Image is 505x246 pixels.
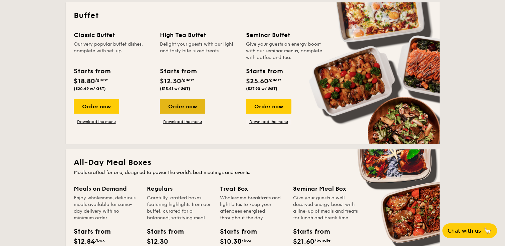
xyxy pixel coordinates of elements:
a: Download the menu [74,119,119,124]
span: Chat with us [448,228,481,234]
span: /box [242,238,251,243]
span: $18.80 [74,77,95,85]
div: Meals on Demand [74,184,139,193]
div: Starts from [293,227,323,237]
span: /guest [181,78,194,82]
a: Download the menu [246,119,291,124]
span: ($20.49 w/ GST) [74,86,106,91]
div: Treat Box [220,184,285,193]
div: Starts from [74,66,110,76]
div: Order now [246,99,291,114]
button: Chat with us🦙 [442,223,497,238]
div: Classic Buffet [74,30,152,40]
span: $10.30 [220,238,242,246]
span: /bundle [314,238,330,243]
div: High Tea Buffet [160,30,238,40]
div: Our very popular buffet dishes, complete with set-up. [74,41,152,61]
a: Download the menu [160,119,205,124]
div: Meals crafted for one, designed to power the world's best meetings and events. [74,169,432,176]
div: Give your guests a well-deserved energy boost with a line-up of meals and treats for lunch and br... [293,195,358,221]
span: /guest [268,78,281,82]
div: Seminar Meal Box [293,184,358,193]
span: $12.30 [160,77,181,85]
h2: Buffet [74,10,432,21]
span: $25.60 [246,77,268,85]
span: $12.84 [74,238,95,246]
div: Carefully-crafted boxes featuring highlights from our buffet, curated for a balanced, satisfying ... [147,195,212,221]
div: Delight your guests with our light and tasty bite-sized treats. [160,41,238,61]
div: Enjoy wholesome, delicious meals available for same-day delivery with no minimum order. [74,195,139,221]
div: Starts from [220,227,250,237]
div: Give your guests an energy boost with our seminar menus, complete with coffee and tea. [246,41,324,61]
div: Order now [74,99,119,114]
div: Regulars [147,184,212,193]
div: Order now [160,99,205,114]
span: $21.60 [293,238,314,246]
span: ($13.41 w/ GST) [160,86,190,91]
div: Starts from [74,227,104,237]
span: /box [95,238,105,243]
div: Starts from [160,66,196,76]
span: /guest [95,78,108,82]
div: Starts from [147,227,177,237]
div: Wholesome breakfasts and light bites to keep your attendees energised throughout the day. [220,195,285,221]
span: 🦙 [484,227,492,235]
div: Seminar Buffet [246,30,324,40]
h2: All-Day Meal Boxes [74,157,432,168]
span: ($27.90 w/ GST) [246,86,277,91]
div: Starts from [246,66,282,76]
span: $12.30 [147,238,168,246]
